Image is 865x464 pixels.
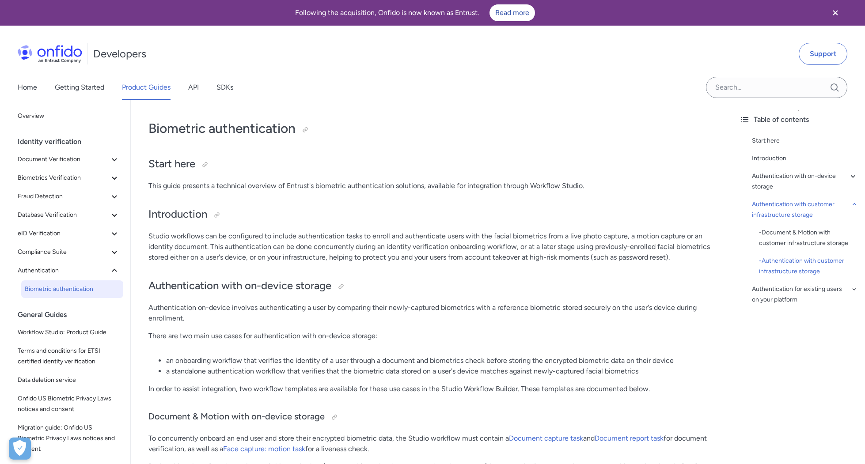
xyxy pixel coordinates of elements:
a: SDKs [216,75,233,100]
p: Authentication on-device involves authenticating a user by comparing their newly-captured biometr... [148,302,715,324]
span: Terms and conditions for ETSI certified identity verification [18,346,120,367]
a: Overview [14,107,123,125]
div: - Document & Motion with customer infrastructure storage [759,227,858,249]
a: API [188,75,199,100]
li: an onboarding workflow that verifies the identity of a user through a document and biometrics che... [166,355,715,366]
button: Open Preferences [9,438,31,460]
li: a standalone authentication workflow that verifies that the biometric data stored on a user's dev... [166,366,715,377]
a: Terms and conditions for ETSI certified identity verification [14,342,123,370]
button: Compliance Suite [14,243,123,261]
a: Authentication with customer infrastructure storage [752,199,858,220]
span: eID Verification [18,228,109,239]
div: General Guides [18,306,127,324]
span: Onfido US Biometric Privacy Laws notices and consent [18,393,120,415]
span: Document Verification [18,154,109,165]
a: -Document & Motion with customer infrastructure storage [759,227,858,249]
svg: Close banner [830,8,841,18]
h1: Biometric authentication [148,120,715,137]
p: To concurrently onboard an end user and store their encrypted biometric data, the Studio workflow... [148,433,715,454]
div: Following the acquisition, Onfido is now known as Entrust. [11,4,819,21]
div: - Authentication with customer infrastructure storage [759,256,858,277]
button: Fraud Detection [14,188,123,205]
a: Migration guide: Onfido US Biometric Privacy Laws notices and consent [14,419,123,458]
a: Introduction [752,153,858,164]
span: Migration guide: Onfido US Biometric Privacy Laws notices and consent [18,423,120,454]
h2: Authentication with on-device storage [148,279,715,294]
button: eID Verification [14,225,123,242]
a: Document capture task [509,434,583,442]
a: Start here [752,136,858,146]
a: Product Guides [122,75,171,100]
a: -Authentication with customer infrastructure storage [759,256,858,277]
p: Studio workflows can be configured to include authentication tasks to enroll and authenticate use... [148,231,715,263]
a: Getting Started [55,75,104,100]
span: Authentication [18,265,109,276]
p: There are two main use cases for authentication with on-device storage: [148,331,715,341]
span: Overview [18,111,120,121]
a: Biometric authentication [21,280,123,298]
button: Close banner [819,2,852,24]
p: This guide presents a technical overview of Entrust's biometric authentication solutions, availab... [148,181,715,191]
h3: Document & Motion with on-device storage [148,410,715,424]
button: Biometrics Verification [14,169,123,187]
span: Data deletion service [18,375,120,385]
h2: Start here [148,157,715,172]
a: Document report task [595,434,664,442]
span: Biometric authentication [25,284,120,294]
a: Home [18,75,37,100]
a: Support [799,43,847,65]
a: Face capture: motion task [223,445,305,453]
span: Biometrics Verification [18,173,109,183]
a: Data deletion service [14,371,123,389]
input: Onfido search input field [706,77,847,98]
span: Compliance Suite [18,247,109,257]
a: Authentication for existing users on your platform [752,284,858,305]
button: Authentication [14,262,123,279]
p: In order to assist integration, two workflow templates are available for these use cases in the S... [148,384,715,394]
a: Workflow Studio: Product Guide [14,324,123,341]
a: Read more [489,4,535,21]
span: Database Verification [18,210,109,220]
a: Authentication with on-device storage [752,171,858,192]
button: Database Verification [14,206,123,224]
h2: Introduction [148,207,715,222]
div: Table of contents [740,114,858,125]
div: Cookie Preferences [9,438,31,460]
img: Onfido Logo [18,45,82,63]
button: Document Verification [14,151,123,168]
span: Workflow Studio: Product Guide [18,327,120,338]
span: Fraud Detection [18,191,109,202]
h1: Developers [93,47,146,61]
div: Identity verification [18,133,127,151]
a: Onfido US Biometric Privacy Laws notices and consent [14,390,123,418]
